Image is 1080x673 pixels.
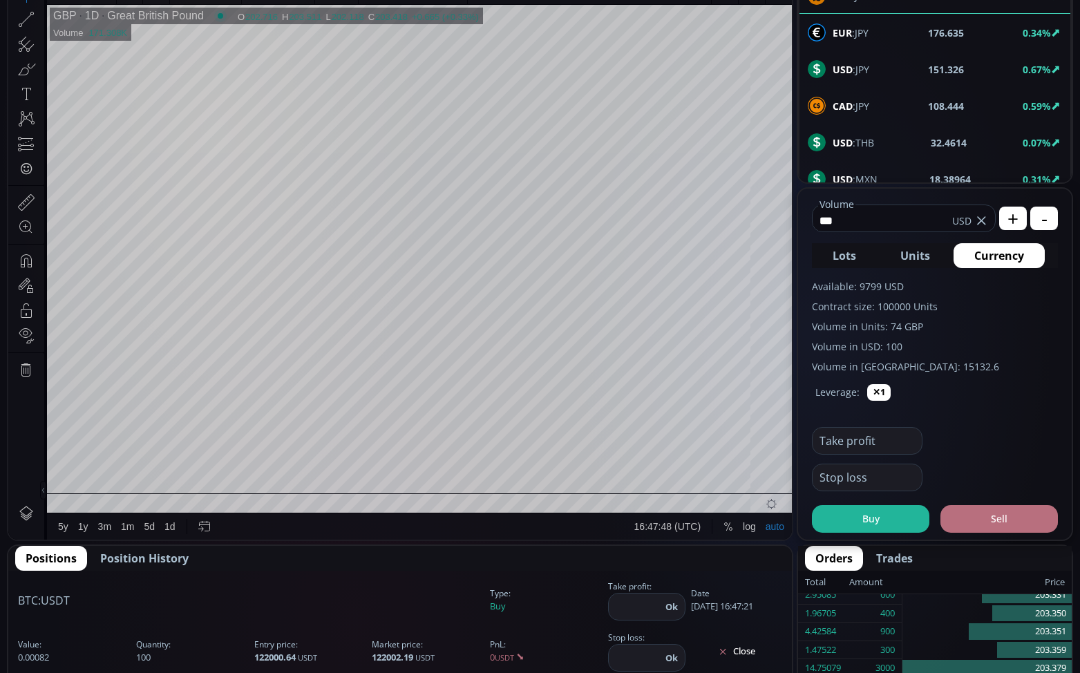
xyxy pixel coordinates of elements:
label: Volume in Units: 74 GBP [812,319,1058,334]
div: GBP [45,32,68,44]
b: 0.67% [1023,63,1051,76]
span: Units [900,247,930,264]
button: Ok [661,650,682,665]
span: 100 [133,633,252,670]
b: 122002.19 [372,651,413,663]
div: L [317,34,323,44]
b: 18.38964 [929,172,971,187]
div: Total [805,574,849,591]
div: 1.96705 [805,605,836,623]
span: Trades [876,550,913,567]
button: Units [880,243,951,268]
b: 0.34% [1023,26,1051,39]
div: Toggle Auto Scale [752,535,781,562]
button: Buy [812,505,929,533]
button: ✕1 [867,384,891,401]
div: 202.118 [323,34,356,44]
div: Toggle Percentage [710,535,730,562]
label: Available: 9799 USD [812,279,1058,294]
span: :JPY [833,62,869,77]
div: Market open [206,32,218,44]
button: Trades [866,546,923,571]
label: Leverage: [815,385,860,399]
div: 300 [880,641,895,659]
button: Position History [90,546,199,571]
div: Hide Drawings Toolbar [32,503,38,522]
div: Great British Pound [91,32,196,44]
div: auto [757,543,776,554]
span: 0.00082 [15,633,133,670]
div: Compare [186,8,226,19]
b: USD [833,173,853,186]
div: H [274,34,281,44]
div: +0.665 (+0.33%) [404,34,471,44]
div: Price [883,574,1065,591]
b: 0.07% [1023,136,1051,149]
div: 400 [880,605,895,623]
small: USDT [298,652,317,663]
div: 1m [113,543,126,554]
b: EUR [833,26,852,39]
b: 108.444 [928,99,964,113]
div: 203.418 [367,34,399,44]
span: 16:47:48 (UTC) [626,543,692,554]
span: Position History [100,550,189,567]
span: Currency [974,247,1024,264]
div: 600 [880,586,895,604]
button: Ok [661,599,682,614]
div: Amount [849,574,883,591]
span: :MXN [833,172,878,187]
label: Volume in [GEOGRAPHIC_DATA]: 15132.6 [812,359,1058,374]
div: 900 [880,623,895,641]
span: Buy [487,582,605,619]
div: 3m [90,543,103,554]
div: 203.359 [902,641,1072,660]
button: Positions [15,546,87,571]
div: 1.47522 [805,641,836,659]
span: :THB [833,135,874,150]
small: USDT [495,652,514,663]
button: + [999,207,1027,230]
small: USDT [415,652,435,663]
div: 203.350 [902,605,1072,623]
div: O [229,34,237,44]
div: 1y [70,543,80,554]
div: Toggle Log Scale [730,535,752,562]
label: Contract size: 100000 Units [812,299,1058,314]
span: USD [952,214,972,228]
div: C [360,34,367,44]
div: log [735,543,748,554]
div: 5y [50,543,60,554]
div: 2.95085 [805,586,836,604]
label: Volume in USD: 100 [812,339,1058,354]
b: 176.635 [928,26,964,40]
button: 16:47:48 (UTC) [621,535,697,562]
b: USD [833,63,853,76]
div: 202.716 [237,34,269,44]
b: 32.4614 [931,135,967,150]
span: :JPY [833,99,869,113]
button: Close [691,641,782,663]
button: Currency [954,243,1045,268]
div:  [12,184,23,198]
b: BTC [18,593,38,608]
b: CAD [833,99,853,113]
span: Positions [26,550,77,567]
span: [DATE] 16:47:21 [688,582,785,619]
span: 0 [487,633,605,670]
div: 1d [156,543,167,554]
span: Lots [833,247,856,264]
b: 151.326 [928,62,964,77]
b: 0.59% [1023,99,1051,113]
div: Go to [185,535,207,562]
span: Orders [815,550,853,567]
div: 203.511 [281,34,313,44]
div: 203.331 [902,586,1072,605]
div: 203.351 [902,623,1072,641]
div: D [117,8,124,19]
button: Sell [940,505,1058,533]
span: :JPY [833,26,869,40]
div: 171.308K [80,50,119,60]
span: :USDT [18,592,70,609]
b: USD [833,136,853,149]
